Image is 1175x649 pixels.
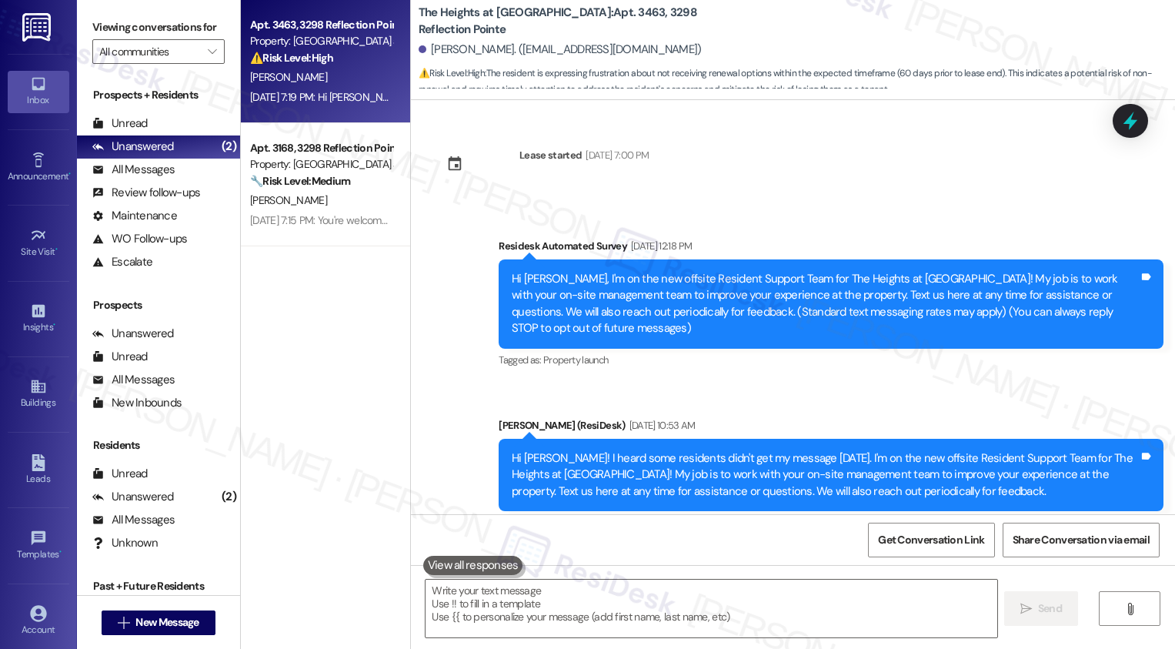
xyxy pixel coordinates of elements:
[499,238,1163,259] div: Residesk Automated Survey
[1004,591,1079,626] button: Send
[92,115,148,132] div: Unread
[419,42,702,58] div: [PERSON_NAME]. ([EMAIL_ADDRESS][DOMAIN_NAME])
[878,532,984,548] span: Get Conversation Link
[519,147,582,163] div: Lease started
[53,319,55,330] span: •
[8,222,69,264] a: Site Visit •
[250,174,350,188] strong: 🔧 Risk Level: Medium
[59,547,62,557] span: •
[92,372,175,388] div: All Messages
[92,162,175,178] div: All Messages
[218,135,240,159] div: (2)
[250,33,392,49] div: Property: [GEOGRAPHIC_DATA] at [GEOGRAPHIC_DATA]
[512,271,1139,337] div: Hi [PERSON_NAME], I'm on the new offsite Resident Support Team for The Heights at [GEOGRAPHIC_DAT...
[250,51,333,65] strong: ⚠️ Risk Level: High
[626,417,696,433] div: [DATE] 10:53 AM
[8,373,69,415] a: Buildings
[1038,600,1062,617] span: Send
[627,238,692,254] div: [DATE] 12:18 PM
[92,512,175,528] div: All Messages
[92,535,158,551] div: Unknown
[1124,603,1136,615] i: 
[1013,532,1150,548] span: Share Conversation via email
[99,39,200,64] input: All communities
[77,437,240,453] div: Residents
[1020,603,1032,615] i: 
[8,600,69,642] a: Account
[92,231,187,247] div: WO Follow-ups
[92,489,174,505] div: Unanswered
[8,298,69,340] a: Insights •
[92,139,174,155] div: Unanswered
[582,147,649,163] div: [DATE] 7:00 PM
[250,140,392,156] div: Apt. 3168, 3298 Reflection Pointe
[250,17,392,33] div: Apt. 3463, 3298 Reflection Pointe
[92,254,152,270] div: Escalate
[8,71,69,112] a: Inbox
[92,185,200,201] div: Review follow-ups
[543,353,608,366] span: Property launch
[419,67,485,79] strong: ⚠️ Risk Level: High
[118,617,129,629] i: 
[135,614,199,631] span: New Message
[1003,523,1160,557] button: Share Conversation via email
[92,466,148,482] div: Unread
[8,525,69,567] a: Templates •
[22,13,54,42] img: ResiDesk Logo
[499,417,1163,439] div: [PERSON_NAME] (ResiDesk)
[92,349,148,365] div: Unread
[419,5,726,38] b: The Heights at [GEOGRAPHIC_DATA]: Apt. 3463, 3298 Reflection Pointe
[499,349,1163,371] div: Tagged as:
[55,244,58,255] span: •
[250,193,327,207] span: [PERSON_NAME]
[512,450,1139,500] div: Hi [PERSON_NAME]! I heard some residents didn't get my message [DATE]. I'm on the new offsite Res...
[250,70,327,84] span: [PERSON_NAME]
[77,578,240,594] div: Past + Future Residents
[8,450,69,491] a: Leads
[499,511,1163,534] div: Tagged as:
[208,45,216,58] i: 
[426,580,997,637] textarea: To enrich screen reader interactions, please activate Accessibility in Grammarly extension settings
[218,485,240,509] div: (2)
[92,395,182,411] div: New Inbounds
[92,326,174,342] div: Unanswered
[419,65,1175,99] span: : The resident is expressing frustration about not receiving renewal options within the expected ...
[868,523,994,557] button: Get Conversation Link
[92,15,225,39] label: Viewing conversations for
[250,156,392,172] div: Property: [GEOGRAPHIC_DATA] at [GEOGRAPHIC_DATA]
[92,208,177,224] div: Maintenance
[68,169,71,179] span: •
[77,87,240,103] div: Prospects + Residents
[77,297,240,313] div: Prospects
[102,611,215,635] button: New Message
